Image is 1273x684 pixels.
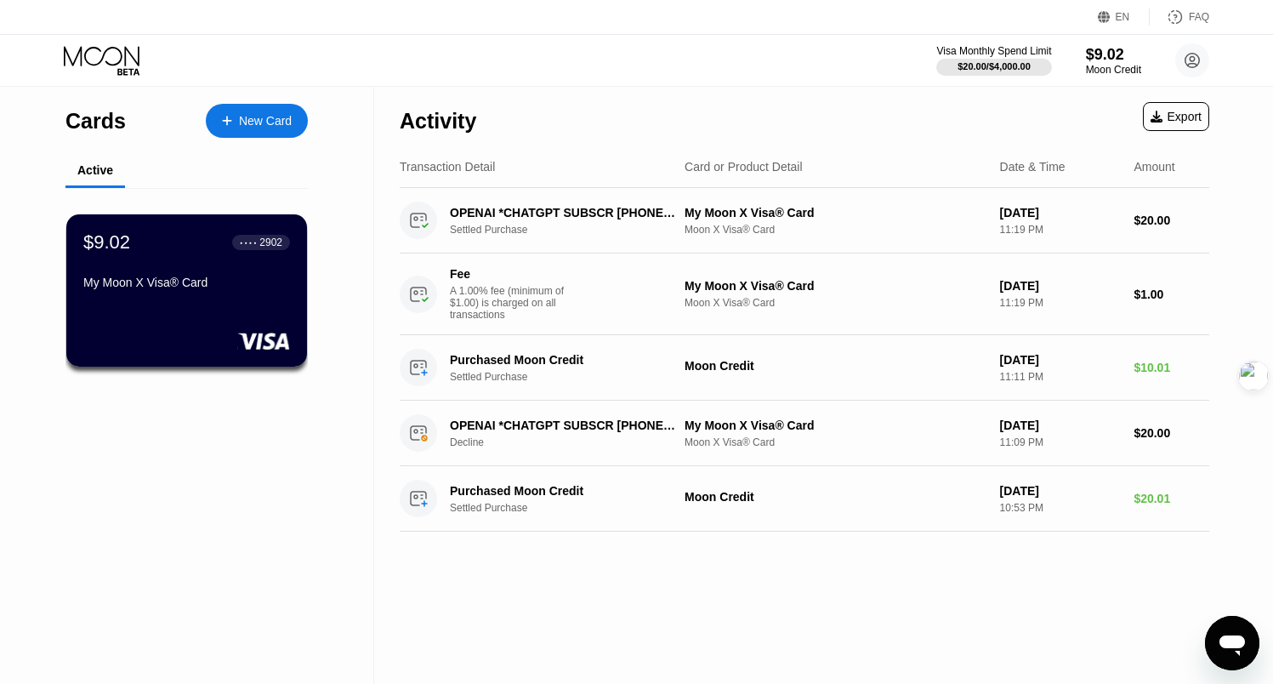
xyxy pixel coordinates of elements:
div: Amount [1134,160,1174,174]
div: Moon Credit [1086,64,1141,76]
div: My Moon X Visa® Card [83,276,290,289]
div: Settled Purchase [450,502,694,514]
div: New Card [206,104,308,138]
div: $1.00 [1134,288,1209,301]
div: EN [1116,11,1130,23]
div: [DATE] [1000,484,1121,498]
div: [DATE] [1000,206,1121,219]
div: Transaction Detail [400,160,495,174]
div: OPENAI *CHATGPT SUBSCR [PHONE_NUMBER] USSettled PurchaseMy Moon X Visa® CardMoon X Visa® Card[DAT... [400,188,1209,254]
div: My Moon X Visa® Card [685,206,986,219]
div: [DATE] [1000,419,1121,432]
div: New Card [239,114,292,128]
iframe: 启动消息传送窗口的按钮 [1205,616,1259,670]
div: [DATE] [1000,353,1121,367]
div: $20.00 [1134,214,1209,227]
div: Decline [450,436,694,448]
div: Moon Credit [685,359,986,373]
div: $10.01 [1134,361,1209,374]
div: $20.00 [1134,426,1209,440]
div: Active [77,163,113,177]
div: Purchased Moon CreditSettled PurchaseMoon Credit[DATE]11:11 PM$10.01 [400,335,1209,401]
div: Moon X Visa® Card [685,297,986,309]
div: Settled Purchase [450,371,694,383]
div: FAQ [1189,11,1209,23]
div: Purchased Moon CreditSettled PurchaseMoon Credit[DATE]10:53 PM$20.01 [400,466,1209,532]
div: Purchased Moon Credit [450,484,677,498]
div: $9.02 [1086,46,1141,64]
div: 2902 [259,237,282,248]
div: Fee [450,267,569,281]
div: $20.00 / $4,000.00 [958,61,1031,71]
div: FAQ [1150,9,1209,26]
div: 11:11 PM [1000,371,1121,383]
div: My Moon X Visa® Card [685,279,986,293]
div: Export [1143,102,1209,131]
div: 10:53 PM [1000,502,1121,514]
div: FeeA 1.00% fee (minimum of $1.00) is charged on all transactionsMy Moon X Visa® CardMoon X Visa® ... [400,254,1209,335]
div: OPENAI *CHATGPT SUBSCR [PHONE_NUMBER] USDeclineMy Moon X Visa® CardMoon X Visa® Card[DATE]11:09 P... [400,401,1209,466]
div: $9.02 [83,231,130,254]
div: Export [1151,110,1202,123]
div: [DATE] [1000,279,1121,293]
div: Activity [400,109,476,134]
div: Cards [65,109,126,134]
div: 11:19 PM [1000,297,1121,309]
div: $9.02● ● ● ●2902My Moon X Visa® Card [66,214,307,367]
div: Card or Product Detail [685,160,803,174]
div: 11:19 PM [1000,224,1121,236]
div: Moon X Visa® Card [685,436,986,448]
div: $9.02Moon Credit [1086,46,1141,76]
div: Moon Credit [685,490,986,504]
div: ● ● ● ● [240,240,257,245]
div: EN [1098,9,1150,26]
div: Date & Time [1000,160,1066,174]
div: Settled Purchase [450,224,694,236]
div: Moon X Visa® Card [685,224,986,236]
div: OPENAI *CHATGPT SUBSCR [PHONE_NUMBER] US [450,206,677,219]
div: 11:09 PM [1000,436,1121,448]
div: A 1.00% fee (minimum of $1.00) is charged on all transactions [450,285,577,321]
div: OPENAI *CHATGPT SUBSCR [PHONE_NUMBER] US [450,419,677,432]
div: Visa Monthly Spend Limit$20.00/$4,000.00 [936,45,1051,76]
div: My Moon X Visa® Card [685,419,986,432]
div: $20.01 [1134,492,1209,505]
div: Purchased Moon Credit [450,353,677,367]
div: Visa Monthly Spend Limit [936,45,1051,57]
